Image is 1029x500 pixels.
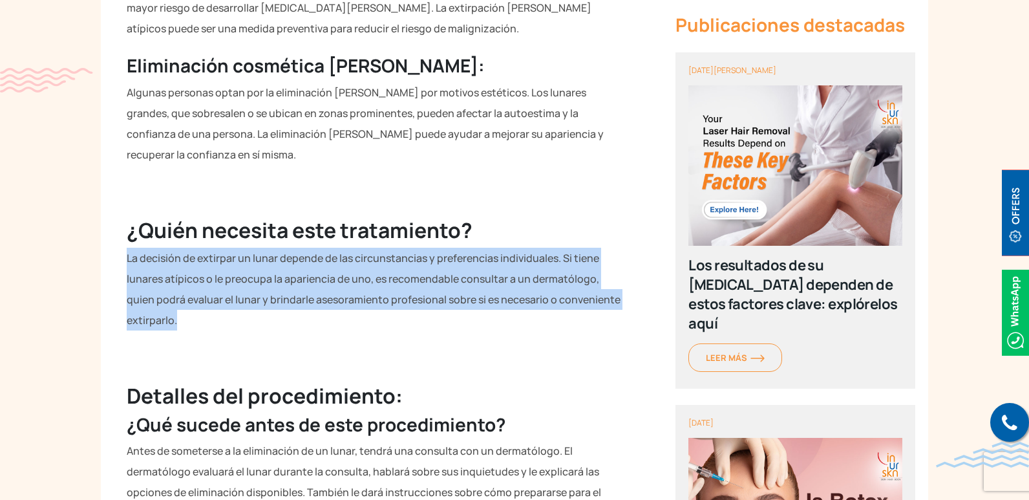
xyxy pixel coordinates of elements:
[1002,270,1029,356] img: Icono de WhatsApp
[750,354,765,362] img: flecha naranja
[688,255,897,333] font: Los resultados de su [MEDICAL_DATA] dependen de estos factores clave: explórelos aquí
[127,85,604,162] font: Algunas personas optan por la eliminación [PERSON_NAME] por motivos estéticos. Los lunares grande...
[127,216,472,245] font: ¿Quién necesita este tratamiento?
[706,352,747,364] font: Leer más
[688,343,782,372] a: Leer másflecha naranja
[688,65,776,76] font: [DATE][PERSON_NAME]
[127,53,485,78] font: Eliminación cosmética [PERSON_NAME]:
[1002,304,1029,318] a: Icono de WhatsApp
[127,412,505,437] font: ¿Qué sucede antes de este procedimiento?
[688,417,714,428] font: [DATE]
[127,382,403,410] font: Detalles del procedimiento:
[688,85,902,246] img: póster
[1002,170,1029,256] img: ofertaBt
[936,442,1029,468] img: onda azul
[675,12,905,37] font: Publicaciones destacadas
[127,251,621,327] font: La decisión de extirpar un lunar depende de las circunstancias y preferencias individuales. Si ti...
